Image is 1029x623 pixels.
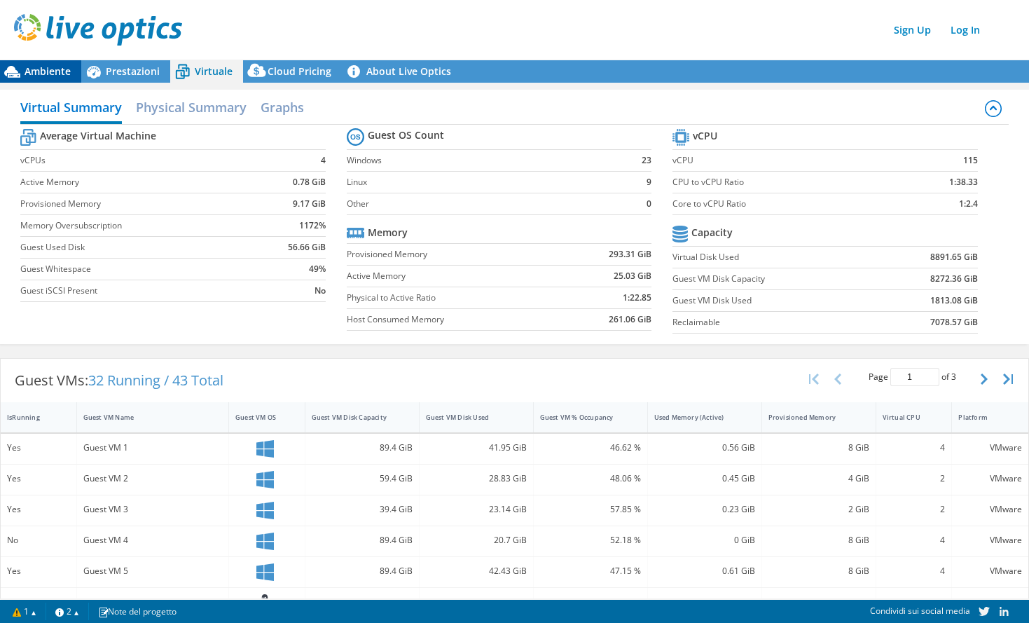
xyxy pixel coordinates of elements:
[347,153,624,167] label: Windows
[672,272,878,286] label: Guest VM Disk Capacity
[347,313,563,327] label: Host Consumed Memory
[293,175,326,189] b: 0.78 GiB
[7,413,53,422] div: IsRunning
[647,175,651,189] b: 9
[768,471,869,486] div: 4 GiB
[312,413,396,422] div: Guest VM Disk Capacity
[7,440,70,456] div: Yes
[20,153,258,167] label: vCPUs
[20,284,258,298] label: Guest iSCSI Present
[883,594,946,610] div: 2
[883,471,946,486] div: 2
[930,272,978,286] b: 8272.36 GiB
[654,471,755,486] div: 0.45 GiB
[870,605,970,617] span: Condividi sui social media
[958,440,1022,456] div: VMware
[7,563,70,579] div: Yes
[268,64,331,78] span: Cloud Pricing
[83,533,222,548] div: Guest VM 4
[540,440,641,456] div: 46.62 %
[883,413,929,422] div: Virtual CPU
[7,533,70,548] div: No
[654,594,755,610] div: 0.39 GiB
[426,594,527,610] div: 13.89 GiB
[540,594,641,610] div: 55.56 %
[312,502,413,517] div: 39.4 GiB
[368,128,444,142] b: Guest OS Count
[609,247,651,261] b: 293.31 GiB
[312,563,413,579] div: 89.4 GiB
[312,471,413,486] div: 59.4 GiB
[647,197,651,211] b: 0
[883,563,946,579] div: 4
[312,594,413,610] div: 20.47 GiB
[930,294,978,308] b: 1813.08 GiB
[347,291,563,305] label: Physical to Active Ratio
[83,471,222,486] div: Guest VM 2
[883,502,946,517] div: 2
[347,175,624,189] label: Linux
[958,563,1022,579] div: VMware
[426,471,527,486] div: 28.83 GiB
[46,603,89,620] a: 2
[672,175,897,189] label: CPU to vCPU Ratio
[83,502,222,517] div: Guest VM 3
[540,563,641,579] div: 47.15 %
[136,93,247,121] h2: Physical Summary
[315,284,326,298] b: No
[693,129,717,143] b: vCPU
[20,262,258,276] label: Guest Whitespace
[426,413,510,422] div: Guest VM Disk Used
[890,368,939,386] input: jump to page
[426,440,527,456] div: 41.95 GiB
[25,64,71,78] span: Ambiente
[312,440,413,456] div: 89.4 GiB
[88,371,223,390] span: 32 Running / 43 Total
[106,64,160,78] span: Prestazioni
[20,219,258,233] label: Memory Oversubscription
[672,197,897,211] label: Core to vCPU Ratio
[930,315,978,329] b: 7078.57 GiB
[949,175,978,189] b: 1:38.33
[3,603,46,620] a: 1
[347,247,563,261] label: Provisioned Memory
[623,291,651,305] b: 1:22.85
[7,594,70,610] div: Yes
[40,129,156,143] b: Average Virtual Machine
[883,440,946,456] div: 4
[654,440,755,456] div: 0.56 GiB
[540,471,641,486] div: 48.06 %
[654,502,755,517] div: 0.23 GiB
[426,533,527,548] div: 20.7 GiB
[20,197,258,211] label: Provisioned Memory
[347,269,563,283] label: Active Memory
[540,533,641,548] div: 52.18 %
[88,603,186,620] a: Note del progetto
[642,153,651,167] b: 23
[883,533,946,548] div: 4
[768,533,869,548] div: 8 GiB
[691,226,733,240] b: Capacity
[958,533,1022,548] div: VMware
[235,413,282,422] div: Guest VM OS
[654,533,755,548] div: 0 GiB
[614,269,651,283] b: 25.03 GiB
[672,315,878,329] label: Reclaimable
[426,563,527,579] div: 42.43 GiB
[342,60,462,83] a: About Live Optics
[959,197,978,211] b: 1:2.4
[83,413,205,422] div: Guest VM Name
[20,240,258,254] label: Guest Used Disk
[768,563,869,579] div: 8 GiB
[958,413,1005,422] div: Platform
[426,502,527,517] div: 23.14 GiB
[944,20,987,40] a: Log In
[7,502,70,517] div: Yes
[768,502,869,517] div: 2 GiB
[1,359,237,402] div: Guest VMs:
[195,64,233,78] span: Virtuale
[288,240,326,254] b: 56.66 GiB
[14,14,182,46] img: live_optics_svg.svg
[887,20,938,40] a: Sign Up
[321,153,326,167] b: 4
